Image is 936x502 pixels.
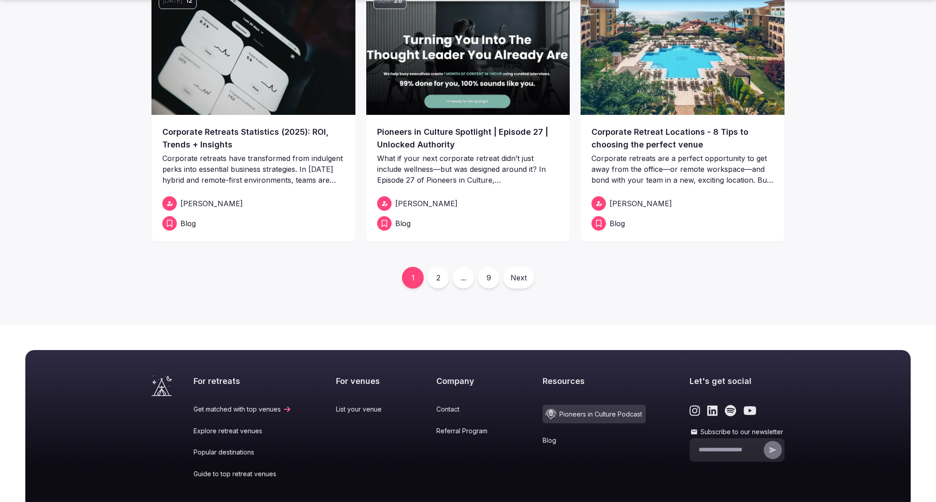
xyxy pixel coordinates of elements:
a: [PERSON_NAME] [162,196,345,211]
a: Visit the homepage [151,375,172,396]
h2: For retreats [194,375,292,387]
a: Contact [436,405,498,414]
span: [PERSON_NAME] [180,198,243,209]
p: What if your next corporate retreat didn’t just include wellness—but was designed around it? In E... [377,153,559,185]
h2: Company [436,375,498,387]
a: Link to the retreats and venues LinkedIn page [707,405,718,417]
a: Blog [162,216,345,231]
a: Corporate Retreat Locations - 8 Tips to choosing the perfect venue [591,126,774,151]
a: Next [503,267,534,289]
h2: For venues [336,375,392,387]
a: Referral Program [436,426,498,436]
a: Blog [543,436,646,445]
a: 9 [478,267,500,289]
a: [PERSON_NAME] [591,196,774,211]
span: Blog [395,218,411,229]
a: Blog [377,216,559,231]
a: Pioneers in Culture Podcast [543,405,646,423]
h2: Resources [543,375,646,387]
a: Link to the retreats and venues Instagram page [690,405,700,417]
p: Corporate retreats are a perfect opportunity to get away from the office—or remote workspace—and ... [591,153,774,185]
a: [PERSON_NAME] [377,196,559,211]
a: Get matched with top venues [194,405,292,414]
a: Guide to top retreat venues [194,469,292,478]
span: [PERSON_NAME] [395,198,458,209]
a: Link to the retreats and venues Youtube page [743,405,756,417]
h2: Let's get social [690,375,785,387]
a: 2 [427,267,449,289]
a: Pioneers in Culture Spotlight | Episode 27 | Unlocked Authority [377,126,559,151]
span: Blog [610,218,625,229]
a: List your venue [336,405,392,414]
span: Blog [180,218,196,229]
a: Explore retreat venues [194,426,292,436]
p: Corporate retreats have transformed from indulgent perks into essential business strategies. In [... [162,153,345,185]
label: Subscribe to our newsletter [690,427,785,436]
a: Blog [591,216,774,231]
span: [PERSON_NAME] [610,198,672,209]
a: Popular destinations [194,448,292,457]
a: Link to the retreats and venues Spotify page [725,405,736,417]
a: Corporate Retreats Statistics (2025): ROI, Trends + Insights [162,126,345,151]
